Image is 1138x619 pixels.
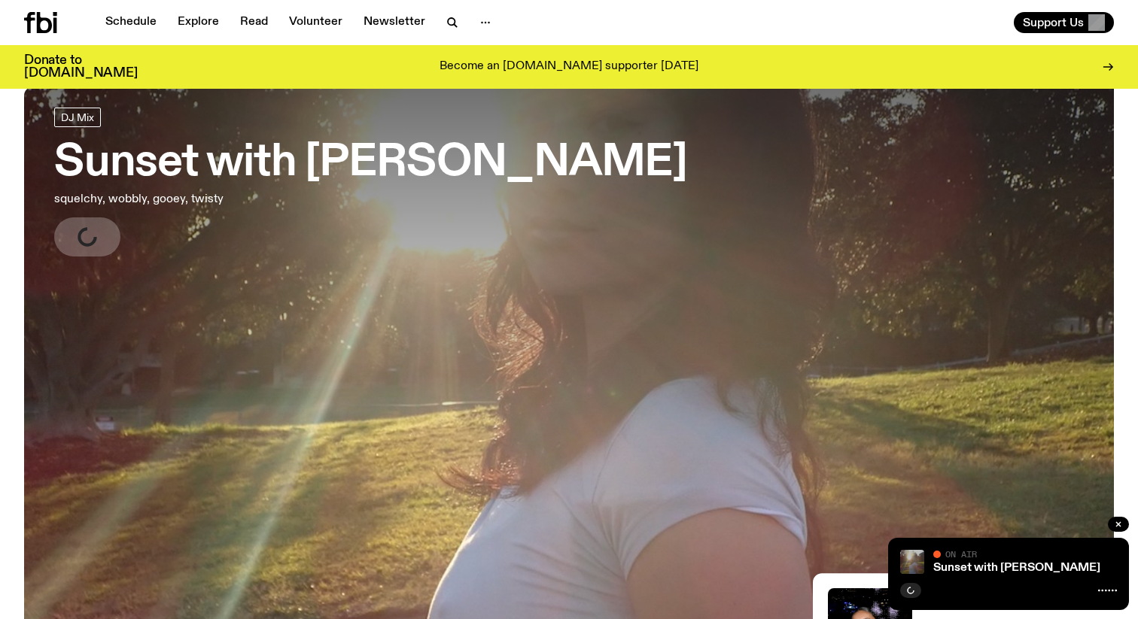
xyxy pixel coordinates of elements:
[933,562,1100,574] a: Sunset with [PERSON_NAME]
[54,190,440,208] p: squelchy, wobbly, gooey, twisty
[96,12,166,33] a: Schedule
[280,12,351,33] a: Volunteer
[54,108,687,256] a: Sunset with [PERSON_NAME]squelchy, wobbly, gooey, twisty
[945,549,977,559] span: On Air
[54,108,101,127] a: DJ Mix
[61,111,94,123] span: DJ Mix
[24,54,138,80] h3: Donate to [DOMAIN_NAME]
[1014,12,1114,33] button: Support Us
[231,12,277,33] a: Read
[440,60,698,74] p: Become an [DOMAIN_NAME] supporter [DATE]
[354,12,434,33] a: Newsletter
[169,12,228,33] a: Explore
[54,142,687,184] h3: Sunset with [PERSON_NAME]
[1023,16,1084,29] span: Support Us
